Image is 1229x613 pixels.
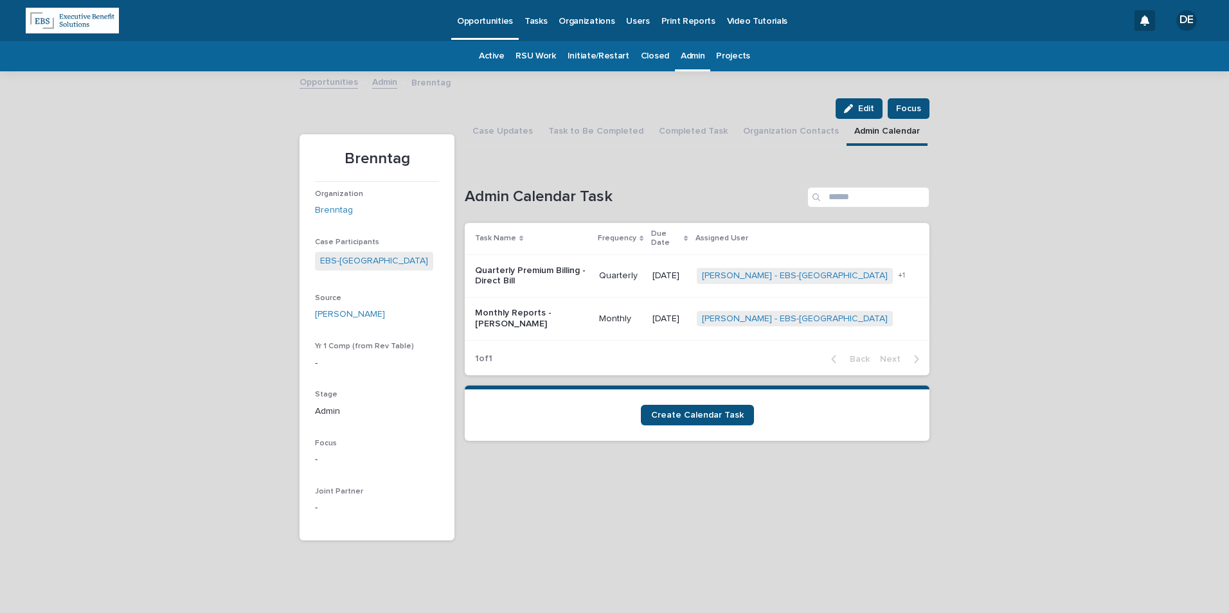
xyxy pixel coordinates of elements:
[479,41,504,71] a: Active
[465,119,541,146] button: Case Updates
[888,98,929,119] button: Focus
[651,227,681,251] p: Due Date
[315,342,414,350] span: Yr 1 Comp (from Rev Table)
[847,119,928,146] button: Admin Calendar
[702,314,888,324] a: [PERSON_NAME] - EBS-[GEOGRAPHIC_DATA]
[880,355,908,364] span: Next
[702,271,888,281] a: [PERSON_NAME] - EBS-[GEOGRAPHIC_DATA]
[411,75,451,89] p: Brenntag
[836,98,883,119] button: Edit
[516,41,556,71] a: RSU Work
[1176,10,1197,31] div: DE
[842,355,870,364] span: Back
[858,104,874,113] span: Edit
[315,391,337,398] span: Stage
[315,190,363,198] span: Organization
[599,271,642,281] p: Quarterly
[652,314,686,324] p: [DATE]
[651,411,744,420] span: Create Calendar Task
[568,41,629,71] a: Initiate/Restart
[315,238,379,246] span: Case Participants
[315,357,439,370] p: -
[541,119,651,146] button: Task to Be Completed
[641,405,754,425] a: Create Calendar Task
[315,294,341,302] span: Source
[26,8,119,33] img: kRBAWhqLSQ2DPCCnFJ2X
[315,204,353,217] a: Brenntag
[315,501,439,515] p: -
[896,102,921,115] span: Focus
[475,231,516,245] p: Task Name
[465,343,503,375] p: 1 of 1
[475,265,589,287] p: Quarterly Premium Billing - Direct Bill
[716,41,750,71] a: Projects
[315,308,385,321] a: [PERSON_NAME]
[651,119,735,146] button: Completed Task
[315,453,439,466] p: -
[695,231,748,245] p: Assigned User
[475,308,589,330] p: Monthly Reports - [PERSON_NAME]
[599,314,642,324] p: Monthly
[320,254,428,268] a: EBS-[GEOGRAPHIC_DATA]
[315,150,439,168] p: Brenntag
[821,353,875,365] button: Back
[898,272,905,280] span: + 1
[300,74,358,89] a: Opportunities
[681,41,704,71] a: Admin
[807,187,929,208] input: Search
[315,488,363,495] span: Joint Partner
[875,353,929,365] button: Next
[652,271,686,281] p: [DATE]
[641,41,669,71] a: Closed
[598,231,636,245] p: Frequency
[372,74,397,89] a: Admin
[465,254,929,298] tr: Quarterly Premium Billing - Direct BillQuarterly[DATE][PERSON_NAME] - EBS-[GEOGRAPHIC_DATA] +1
[465,298,929,341] tr: Monthly Reports - [PERSON_NAME]Monthly[DATE][PERSON_NAME] - EBS-[GEOGRAPHIC_DATA]
[735,119,847,146] button: Organization Contacts
[465,188,802,206] h1: Admin Calendar Task
[315,440,337,447] span: Focus
[315,405,439,418] p: Admin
